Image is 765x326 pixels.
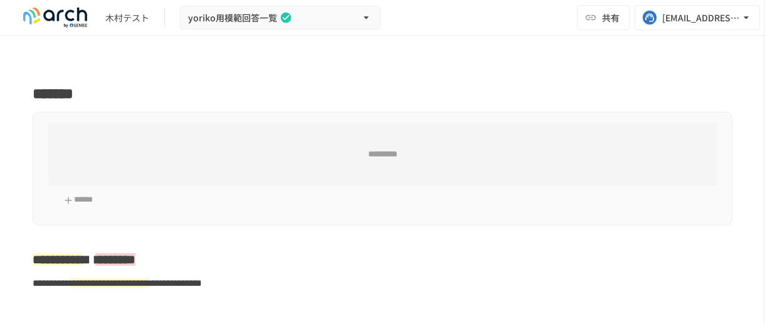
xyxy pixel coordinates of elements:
div: 木村テスト [105,11,149,24]
button: [EMAIL_ADDRESS][DOMAIN_NAME] [635,5,760,30]
div: [EMAIL_ADDRESS][DOMAIN_NAME] [662,10,740,26]
button: 共有 [577,5,630,30]
img: logo-default@2x-9cf2c760.svg [15,8,95,28]
span: yoriko用模範回答一覧 [188,10,277,26]
span: 共有 [602,11,620,24]
button: yoriko用模範回答一覧 [180,6,381,30]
